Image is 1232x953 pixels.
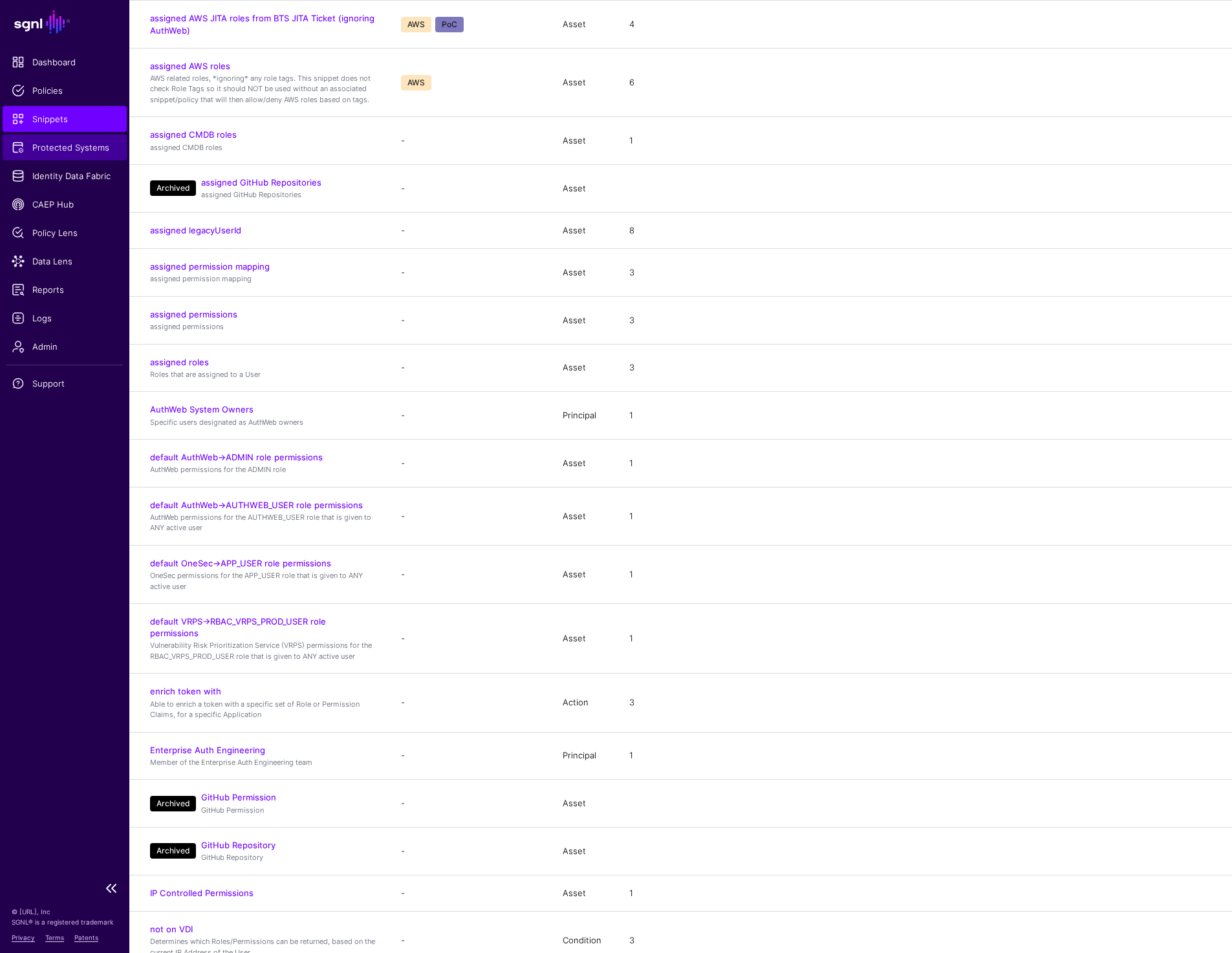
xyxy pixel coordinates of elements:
[388,828,550,875] td: -
[3,334,127,359] a: Admin
[150,686,221,696] a: enrich token with
[201,852,375,863] p: GitHub Repository
[150,512,375,533] p: AuthWeb permissions for the AUTHWEB_USER role that is given to ANY active user
[150,404,254,414] a: AuthWeb System Owners
[150,180,196,196] span: Archived
[12,340,118,353] span: Admin
[3,220,127,246] a: Policy Lens
[627,361,637,374] div: 3
[150,225,241,235] a: assigned legacyUserId
[150,73,375,105] p: AWS related roles, *ignoring* any role tags. This snippet does not check Role Tags so it should N...
[550,165,616,213] td: Asset
[150,464,375,475] p: AuthWeb permissions for the ADMIN role
[550,545,616,603] td: Asset
[627,632,636,645] div: 1
[150,699,375,720] p: Able to enrich a token with a specific set of Role or Permission Claims, for a specific Application
[3,305,127,331] a: Logs
[150,321,375,332] p: assigned permissions
[201,792,276,802] a: GitHub Permission
[150,309,237,319] a: assigned permissions
[12,934,35,941] a: Privacy
[388,732,550,780] td: -
[12,226,118,239] span: Policy Lens
[150,369,375,380] p: Roles that are assigned to a User
[3,49,127,75] a: Dashboard
[550,780,616,828] td: Asset
[150,745,265,755] a: Enterprise Auth Engineering
[12,283,118,296] span: Reports
[150,924,193,934] a: not on VDI
[150,417,375,428] p: Specific users designated as AuthWeb owners
[12,84,118,97] span: Policies
[201,189,375,200] p: assigned GitHub Repositories
[12,169,118,182] span: Identity Data Fabric
[201,840,276,850] a: GitHub Repository
[627,18,637,31] div: 4
[550,392,616,440] td: Principal
[550,344,616,392] td: Asset
[401,17,431,32] span: AWS
[388,604,550,674] td: -
[627,409,636,422] div: 1
[150,129,237,140] a: assigned CMDB roles
[388,117,550,165] td: -
[150,888,254,898] a: IP Controlled Permissions
[3,163,127,189] a: Identity Data Fabric
[12,141,118,154] span: Protected Systems
[627,568,636,581] div: 1
[627,76,637,89] div: 6
[550,249,616,297] td: Asset
[12,906,118,917] p: © [URL], Inc
[435,17,464,32] span: PoC
[388,545,550,603] td: -
[550,48,616,117] td: Asset
[388,875,550,912] td: -
[201,805,375,816] p: GitHub Permission
[550,732,616,780] td: Principal
[150,570,375,592] p: OneSec permissions for the APP_USER role that is given to ANY active user
[45,934,64,941] a: Terms
[627,749,636,762] div: 1
[550,875,616,912] td: Asset
[150,796,196,811] span: Archived
[627,510,636,523] div: 1
[150,640,375,661] p: Vulnerability Risk Prioritization Service (VRPS) permissions for the RBAC_VRPS_PROD_USER role tha...
[150,616,326,638] a: default VRPS->RBAC_VRPS_PROD_USER role permissions
[550,117,616,165] td: Asset
[12,255,118,268] span: Data Lens
[3,106,127,132] a: Snippets
[550,487,616,545] td: Asset
[150,13,374,35] a: assigned AWS JITA roles from BTS JITA Ticket (ignoring AuthWeb)
[550,296,616,344] td: Asset
[627,934,637,947] div: 3
[150,843,196,859] span: Archived
[388,440,550,487] td: -
[3,134,127,160] a: Protected Systems
[150,757,375,768] p: Member of the Enterprise Auth Engineering team
[8,8,122,36] a: SGNL
[550,212,616,249] td: Asset
[388,392,550,440] td: -
[150,500,363,510] a: default AuthWeb->AUTHWEB_USER role permissions
[401,75,431,91] span: AWS
[150,357,209,367] a: assigned roles
[388,674,550,732] td: -
[3,277,127,303] a: Reports
[388,212,550,249] td: -
[388,780,550,828] td: -
[150,452,323,462] a: default AuthWeb->ADMIN role permissions
[627,457,636,470] div: 1
[12,917,118,927] p: SGNL® is a registered trademark
[627,224,637,237] div: 8
[12,377,118,390] span: Support
[550,440,616,487] td: Asset
[627,266,637,279] div: 3
[3,78,127,103] a: Policies
[388,249,550,297] td: -
[3,191,127,217] a: CAEP Hub
[12,112,118,125] span: Snippets
[550,1,616,48] td: Asset
[150,261,270,272] a: assigned permission mapping
[627,134,636,147] div: 1
[627,887,636,900] div: 1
